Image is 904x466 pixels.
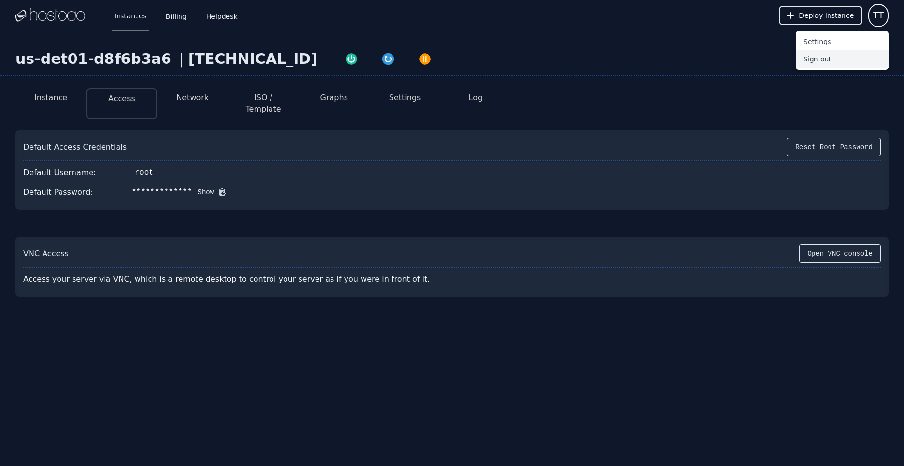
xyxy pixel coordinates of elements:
[799,244,881,263] button: Open VNC console
[23,167,96,179] div: Default Username:
[15,8,85,23] img: Logo
[873,9,884,22] span: TT
[176,92,209,104] button: Network
[469,92,483,104] button: Log
[23,270,457,289] div: Access your server via VNC, which is a remote desktop to control your server as if you were in fr...
[192,187,214,197] button: Show
[320,92,348,104] button: Graphs
[389,92,421,104] button: Settings
[175,50,188,68] div: |
[796,50,889,68] button: Sign out
[381,52,395,66] img: Restart
[868,4,889,27] button: User menu
[787,138,881,156] button: Reset Root Password
[370,50,407,66] button: Restart
[23,186,93,198] div: Default Password:
[345,52,358,66] img: Power On
[418,52,432,66] img: Power Off
[236,92,291,115] button: ISO / Template
[188,50,317,68] div: [TECHNICAL_ID]
[799,11,854,20] span: Deploy Instance
[23,248,69,259] div: VNC Access
[135,167,153,179] div: root
[779,6,862,25] button: Deploy Instance
[333,50,370,66] button: Power On
[34,92,67,104] button: Instance
[23,141,127,153] div: Default Access Credentials
[407,50,443,66] button: Power Off
[796,33,889,50] button: Settings
[15,50,175,68] div: us-det01-d8f6b3a6
[108,93,135,105] button: Access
